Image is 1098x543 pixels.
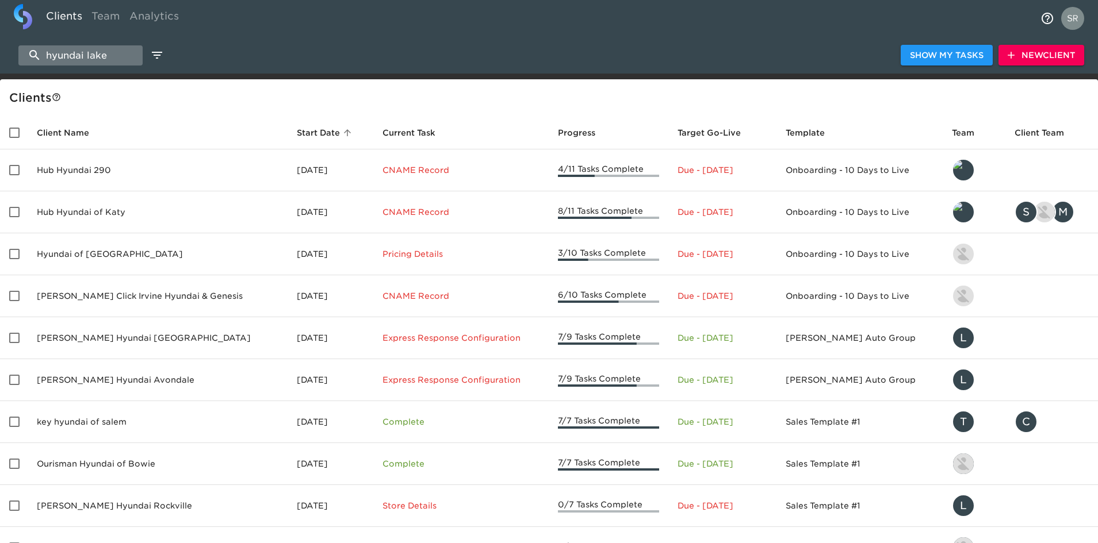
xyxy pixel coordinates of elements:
td: Hub Hyundai 290 [28,149,288,191]
td: [DATE] [288,443,373,485]
img: logo [14,4,32,29]
td: [PERSON_NAME] Auto Group [776,317,943,359]
input: search [18,45,143,66]
td: 7/7 Tasks Complete [549,443,668,485]
div: L [952,326,975,349]
td: Sales Template #1 [776,443,943,485]
td: Onboarding - 10 Days to Live [776,149,943,191]
p: Express Response Configuration [382,332,540,344]
button: Show My Tasks [901,45,993,66]
span: Progress [558,126,610,140]
td: 3/10 Tasks Complete [549,233,668,275]
span: Start Date [297,126,355,140]
div: leland@roadster.com [952,159,996,182]
div: lauren.seimas@roadster.com [952,494,996,517]
img: Profile [1061,7,1084,30]
td: [DATE] [288,401,373,443]
td: [DATE] [288,233,373,275]
span: Target Go-Live [678,126,756,140]
td: 6/10 Tasks Complete [549,275,668,317]
p: Due - [DATE] [678,332,767,344]
span: This is the next Task in this Hub that should be completed [382,126,435,140]
img: nikko.foster@roadster.com [1034,202,1055,222]
span: Team [952,126,989,140]
td: [PERSON_NAME] Hyundai Rockville [28,485,288,527]
p: Complete [382,458,540,469]
p: Due - [DATE] [678,374,767,386]
span: Template [786,126,840,140]
p: Due - [DATE] [678,458,767,469]
span: Show My Tasks [910,48,984,63]
div: leland@roadster.com [952,201,996,224]
td: 7/9 Tasks Complete [549,359,668,401]
img: nikko.foster@roadster.com [953,286,974,306]
p: Due - [DATE] [678,290,767,302]
td: [PERSON_NAME] Auto Group [776,359,943,401]
td: [PERSON_NAME] Click Irvine Hyundai & Genesis [28,275,288,317]
td: Sales Template #1 [776,485,943,527]
td: Onboarding - 10 Days to Live [776,233,943,275]
td: [PERSON_NAME] Hyundai Avondale [28,359,288,401]
p: CNAME Record [382,206,540,218]
span: New Client [1008,48,1075,63]
div: lauren.seimas@roadster.com [952,326,996,349]
td: Hyundai of [GEOGRAPHIC_DATA] [28,233,288,275]
td: [DATE] [288,317,373,359]
div: lauren.seimas@roadster.com [952,368,996,391]
span: Current Task [382,126,450,140]
div: L [952,368,975,391]
td: Hub Hyundai of Katy [28,191,288,233]
td: [DATE] [288,485,373,527]
td: key hyundai of salem [28,401,288,443]
p: CNAME Record [382,290,540,302]
td: [DATE] [288,275,373,317]
div: L [952,494,975,517]
td: [DATE] [288,149,373,191]
button: edit [147,45,167,65]
div: nikko.foster@roadster.com [952,284,996,307]
p: Due - [DATE] [678,206,767,218]
div: S [1015,201,1038,224]
a: Team [87,4,125,32]
p: CNAME Record [382,164,540,176]
svg: This is a list of all of your clients and clients shared with you [52,93,61,102]
button: NewClient [998,45,1084,66]
div: courtney.branch@roadster.com [1015,410,1089,433]
p: Due - [DATE] [678,500,767,511]
td: Sales Template #1 [776,401,943,443]
span: Client Name [37,126,104,140]
div: Client s [9,88,1093,107]
td: [DATE] [288,191,373,233]
p: Due - [DATE] [678,416,767,428]
p: Due - [DATE] [678,164,767,176]
div: T [952,410,975,433]
a: Analytics [125,4,183,32]
p: Store Details [382,500,540,511]
div: tracy@roadster.com [952,410,996,433]
div: smartinez@hubhouston.com, nikko.foster@roadster.com, michael.beck@roadster.com [1015,201,1089,224]
img: lowell@roadster.com [953,453,974,474]
a: Clients [41,4,87,32]
div: kevin.lo@roadster.com [952,242,996,265]
img: leland@roadster.com [953,202,974,222]
button: notifications [1034,5,1061,32]
td: Ourisman Hyundai of Bowie [28,443,288,485]
p: Pricing Details [382,248,540,260]
div: M [1051,201,1074,224]
td: 0/7 Tasks Complete [549,485,668,527]
td: Onboarding - 10 Days to Live [776,191,943,233]
img: leland@roadster.com [953,160,974,180]
td: [DATE] [288,359,373,401]
td: 4/11 Tasks Complete [549,149,668,191]
p: Express Response Configuration [382,374,540,386]
p: Complete [382,416,540,428]
div: lowell@roadster.com [952,452,996,475]
p: Due - [DATE] [678,248,767,260]
span: Client Team [1015,126,1079,140]
td: [PERSON_NAME] Hyundai [GEOGRAPHIC_DATA] [28,317,288,359]
td: 7/9 Tasks Complete [549,317,668,359]
span: Calculated based on the start date and the duration of all Tasks contained in this Hub. [678,126,741,140]
td: Onboarding - 10 Days to Live [776,275,943,317]
td: 7/7 Tasks Complete [549,401,668,443]
img: kevin.lo@roadster.com [953,244,974,264]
